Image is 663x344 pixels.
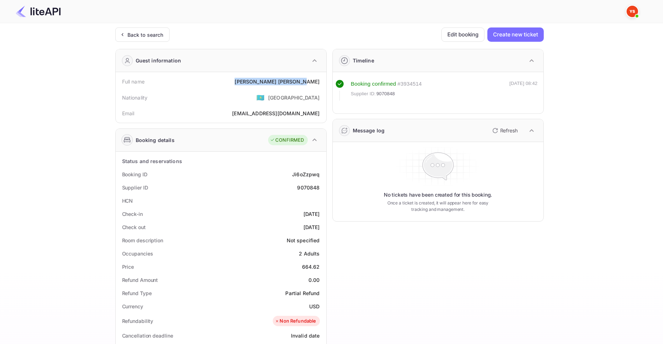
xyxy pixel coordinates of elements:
[384,191,492,198] p: No tickets have been created for this booking.
[122,317,154,325] div: Refundability
[122,332,173,339] div: Cancellation deadline
[122,223,146,231] div: Check out
[122,289,152,297] div: Refund Type
[627,6,638,17] img: Yandex Support
[351,80,396,88] div: Booking confirmed
[275,318,316,325] div: Non Refundable
[297,184,320,191] div: 9070848
[397,80,422,88] div: # 3934514
[382,200,494,213] p: Once a ticket is created, it will appear here for easy tracking and management.
[487,27,543,42] button: Create new ticket
[292,171,320,178] div: Ji6oZzpwq
[303,210,320,218] div: [DATE]
[122,276,158,284] div: Refund Amount
[122,250,153,257] div: Occupancies
[488,125,521,136] button: Refresh
[302,263,320,270] div: 664.62
[122,237,163,244] div: Room description
[122,197,133,204] div: HCN
[441,27,484,42] button: Edit booking
[376,90,395,97] span: 9070848
[122,78,145,85] div: Full name
[308,276,320,284] div: 0.00
[303,223,320,231] div: [DATE]
[136,136,175,144] div: Booking details
[309,303,320,310] div: USD
[291,332,320,339] div: Invalid date
[122,94,148,101] div: Nationality
[268,94,320,101] div: [GEOGRAPHIC_DATA]
[122,303,143,310] div: Currency
[270,137,304,144] div: CONFIRMED
[299,250,320,257] div: 2 Adults
[122,184,148,191] div: Supplier ID
[136,57,181,64] div: Guest information
[509,80,538,101] div: [DATE] 08:42
[285,289,320,297] div: Partial Refund
[500,127,518,134] p: Refresh
[287,237,320,244] div: Not specified
[232,110,320,117] div: [EMAIL_ADDRESS][DOMAIN_NAME]
[16,6,61,17] img: LiteAPI Logo
[353,127,385,134] div: Message log
[235,78,320,85] div: [PERSON_NAME] [PERSON_NAME]
[351,90,376,97] span: Supplier ID:
[122,157,182,165] div: Status and reservations
[122,263,134,270] div: Price
[127,31,164,39] div: Back to search
[256,91,265,104] span: United States
[353,57,374,64] div: Timeline
[122,171,147,178] div: Booking ID
[122,110,135,117] div: Email
[122,210,143,218] div: Check-in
